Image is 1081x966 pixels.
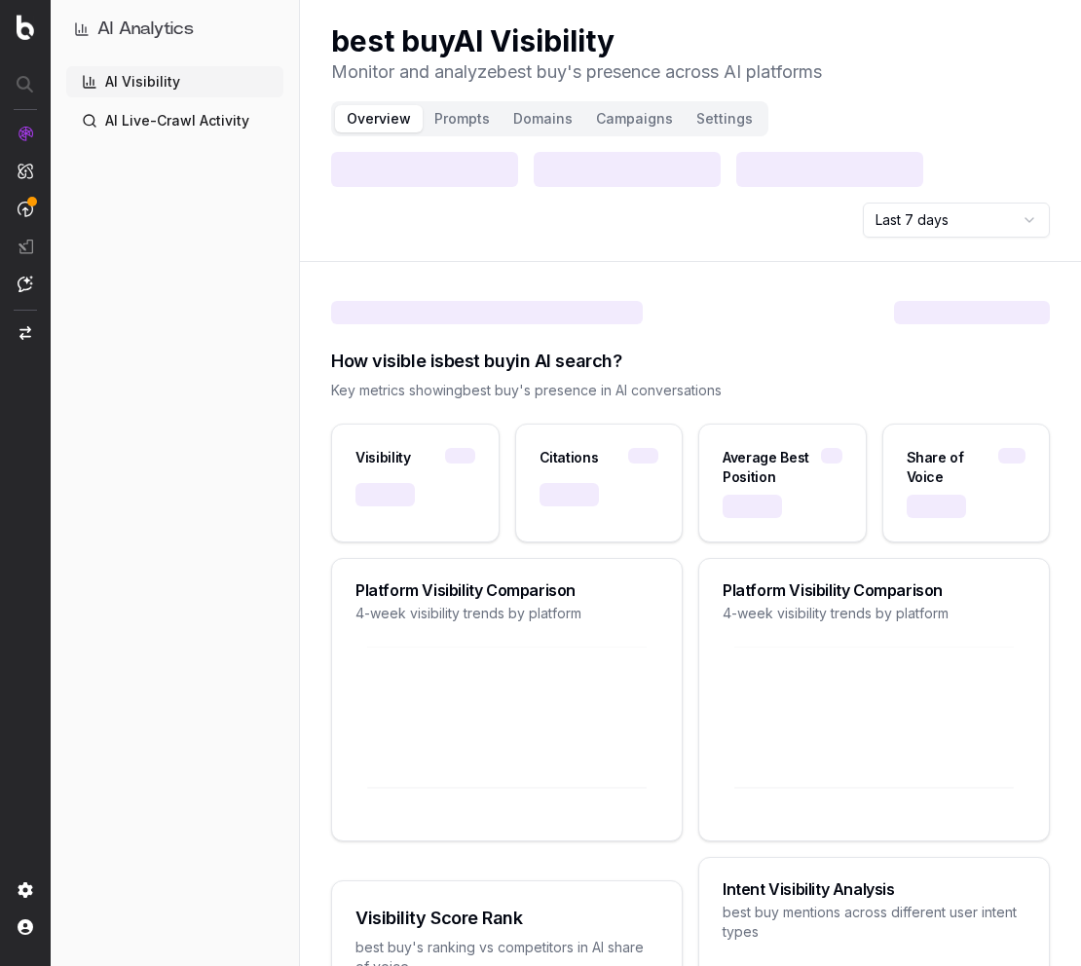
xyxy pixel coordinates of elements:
img: My account [18,919,33,935]
div: Share of Voice [907,448,998,487]
div: 4-week visibility trends by platform [355,604,658,623]
div: Intent Visibility Analysis [723,881,1025,897]
img: Intelligence [18,163,33,179]
div: Visibility [355,448,411,467]
button: Overview [335,105,423,132]
div: Average Best Position [723,448,821,487]
img: Assist [18,276,33,292]
img: Setting [18,882,33,898]
img: Switch project [19,326,31,340]
img: Botify logo [17,15,34,40]
div: Citations [540,448,599,467]
div: How visible is best buy in AI search? [331,348,1050,375]
a: AI Live-Crawl Activity [66,105,283,136]
h1: AI Analytics [97,16,194,43]
div: Visibility Score Rank [355,905,658,932]
button: Campaigns [584,105,685,132]
button: Domains [502,105,584,132]
img: Activation [18,201,33,217]
div: Key metrics showing best buy 's presence in AI conversations [331,381,1050,400]
div: Platform Visibility Comparison [723,582,1025,598]
p: Monitor and analyze best buy 's presence across AI platforms [331,58,822,86]
button: AI Analytics [74,16,276,43]
button: Prompts [423,105,502,132]
div: Platform Visibility Comparison [355,582,658,598]
img: Analytics [18,126,33,141]
div: 4-week visibility trends by platform [723,604,1025,623]
a: AI Visibility [66,66,283,97]
div: best buy mentions across different user intent types [723,903,1025,942]
img: Studio [18,239,33,254]
h1: best buy AI Visibility [331,23,822,58]
button: Settings [685,105,764,132]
